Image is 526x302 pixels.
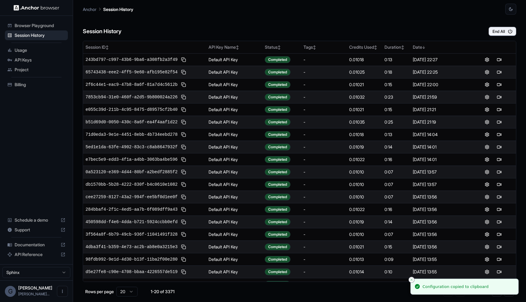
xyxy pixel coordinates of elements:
[15,82,65,88] span: Billing
[206,153,262,166] td: Default API Key
[83,6,133,12] nav: breadcrumb
[106,45,109,50] span: ↕
[413,156,468,163] div: [DATE] 14:01
[86,206,177,212] span: 284bbaf4-2f1c-4ed5-aa7b-6f089dff9a43
[413,256,468,262] div: [DATE] 13:55
[384,82,408,88] div: 0:15
[85,289,114,295] p: Rows per page
[86,156,177,163] span: e7bec5e9-edd3-4f1a-a4bb-3063ba4be596
[349,219,380,225] div: 0.01019
[303,119,344,125] div: -
[5,55,68,65] div: API Keys
[206,191,262,203] td: Default API Key
[413,82,468,88] div: [DATE] 22:00
[265,144,290,150] div: Completed
[265,69,290,75] div: Completed
[413,181,468,188] div: [DATE] 13:57
[15,242,58,248] span: Documentation
[206,228,262,241] td: Default API Key
[86,181,177,188] span: db1570bb-5b28-4222-830f-b4c0610e1082
[349,206,380,212] div: 0.01022
[349,119,380,125] div: 0.01035
[265,119,290,125] div: Completed
[413,194,468,200] div: [DATE] 13:56
[303,132,344,138] div: -
[384,156,408,163] div: 0:16
[384,144,408,150] div: 0:14
[303,156,344,163] div: -
[86,107,177,113] span: e055c39d-211b-4c95-8475-d89575cf2b40
[206,78,262,91] td: Default API Key
[413,244,468,250] div: [DATE] 13:56
[413,69,468,75] div: [DATE] 22:25
[384,69,408,75] div: 0:18
[265,181,290,188] div: Completed
[15,23,65,29] span: Browser Playground
[303,107,344,113] div: -
[18,292,50,296] span: gabriel@sphinxhq.com
[206,278,262,290] td: Default API Key
[384,169,408,175] div: 0:07
[384,269,408,275] div: 0:10
[206,141,262,153] td: Default API Key
[413,219,468,225] div: [DATE] 13:56
[265,131,290,138] div: Completed
[86,44,204,50] div: Session ID
[413,107,468,113] div: [DATE] 21:21
[86,119,177,125] span: b51d69d0-0050-430c-8a6f-ea4f4aaf1d22
[409,277,415,283] button: Close toast
[86,244,177,250] span: 4dba3f41-b359-4e73-ac2b-ab8e0a3215e3
[349,144,380,150] div: 0.01019
[384,206,408,212] div: 0:16
[86,57,177,63] span: 243bd797-c997-43b6-9ba6-a308fb2a3f49
[384,181,408,188] div: 0:07
[349,256,380,262] div: 0.01013
[265,44,299,50] div: Status
[206,203,262,216] td: Default API Key
[265,194,290,200] div: Completed
[86,281,177,287] span: 30381523-1389-4ca9-9860-e8a9a09a093f
[303,231,344,237] div: -
[5,240,68,250] div: Documentation
[265,56,290,63] div: Completed
[413,94,468,100] div: [DATE] 21:59
[5,215,68,225] div: Schedule a demo
[413,119,468,125] div: [DATE] 21:19
[5,65,68,75] div: Project
[349,169,380,175] div: 0.01010
[423,284,489,290] div: Configuration copied to clipboard
[206,178,262,191] td: Default API Key
[206,103,262,116] td: Default API Key
[265,81,290,88] div: Completed
[349,44,380,50] div: Credits Used
[303,144,344,150] div: -
[303,194,344,200] div: -
[15,251,58,258] span: API Reference
[278,45,281,50] span: ↕
[349,181,380,188] div: 0.01010
[384,107,408,113] div: 0:15
[236,45,239,50] span: ↕
[86,194,177,200] span: cee27259-8127-43a2-994f-ee5bf0d1ee0f
[86,256,177,262] span: 98fdb992-9e1d-4d30-b13f-11ba2f00e280
[303,269,344,275] div: -
[401,45,404,50] span: ↕
[15,67,65,73] span: Project
[265,169,290,175] div: Completed
[384,44,408,50] div: Duration
[265,156,290,163] div: Completed
[265,281,290,288] div: Completed
[15,57,65,63] span: API Keys
[303,256,344,262] div: -
[313,45,316,50] span: ↕
[413,269,468,275] div: [DATE] 13:55
[265,94,290,100] div: Completed
[206,66,262,78] td: Default API Key
[384,194,408,200] div: 0:07
[206,166,262,178] td: Default API Key
[86,69,177,75] span: 65743438-eee2-4ff5-9e60-afb195e82f54
[349,107,380,113] div: 0.01021
[384,256,408,262] div: 0:09
[303,206,344,212] div: -
[374,45,377,50] span: ↕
